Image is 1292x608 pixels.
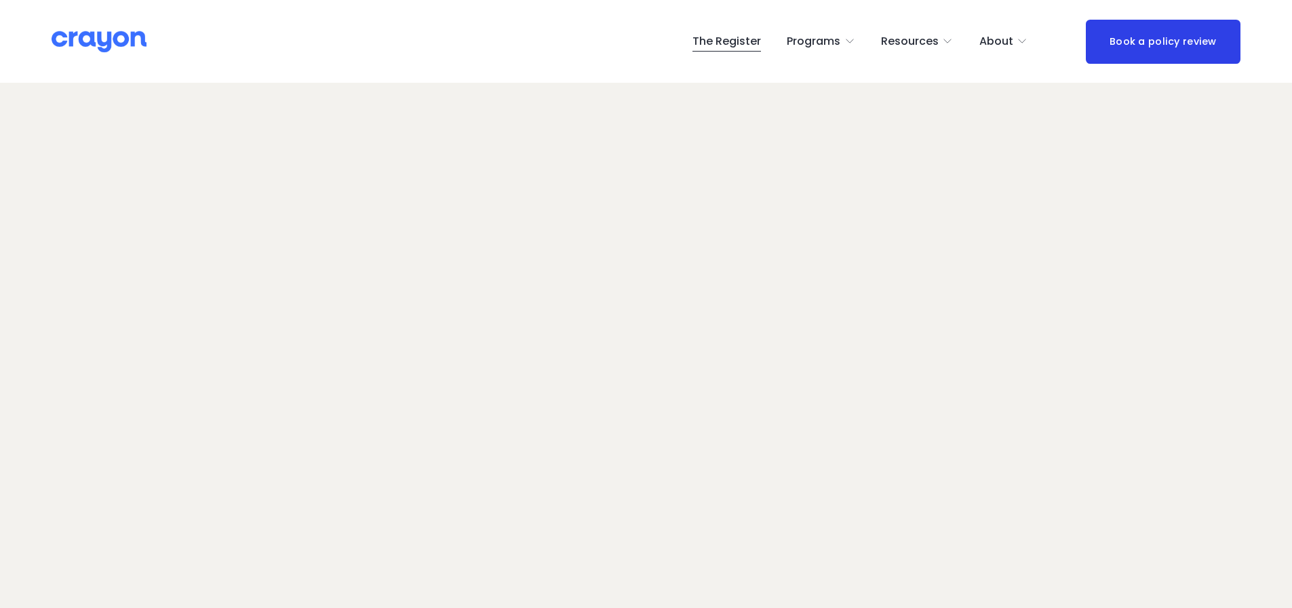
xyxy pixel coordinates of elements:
span: Programs [787,32,840,52]
span: About [979,32,1013,52]
a: folder dropdown [881,31,954,52]
span: Resources [881,32,939,52]
img: Crayon [52,30,146,54]
a: The Register [692,31,761,52]
a: folder dropdown [787,31,855,52]
a: folder dropdown [979,31,1028,52]
a: Book a policy review [1086,20,1240,64]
